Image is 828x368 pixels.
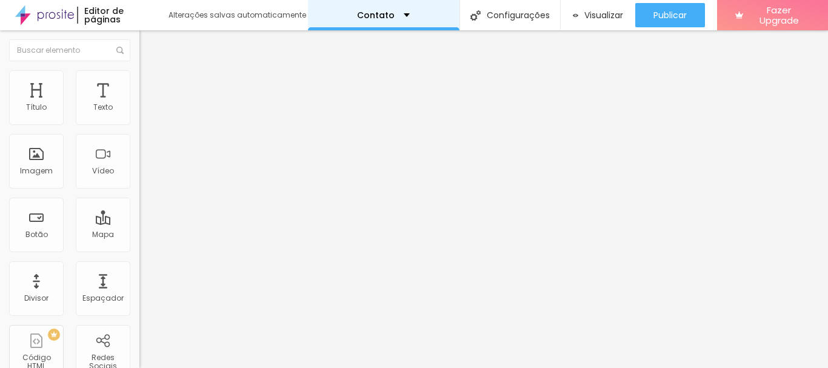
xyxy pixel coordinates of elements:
div: Editor de páginas [77,7,156,24]
iframe: Editor [139,30,828,368]
img: view-1.svg [573,10,578,21]
div: Espaçador [82,294,124,303]
button: Publicar [635,3,705,27]
span: Publicar [653,10,687,20]
img: Icone [470,10,481,21]
div: Título [26,103,47,112]
button: Visualizar [561,3,635,27]
div: Botão [25,230,48,239]
div: Vídeo [92,167,114,175]
div: Imagem [20,167,53,175]
span: Fazer Upgrade [748,5,810,26]
div: Divisor [24,294,48,303]
div: Mapa [92,230,114,239]
input: Buscar elemento [9,39,130,61]
img: Icone [116,47,124,54]
span: Visualizar [584,10,623,20]
div: Texto [93,103,113,112]
p: Contato [357,11,395,19]
div: Alterações salvas automaticamente [169,12,308,19]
